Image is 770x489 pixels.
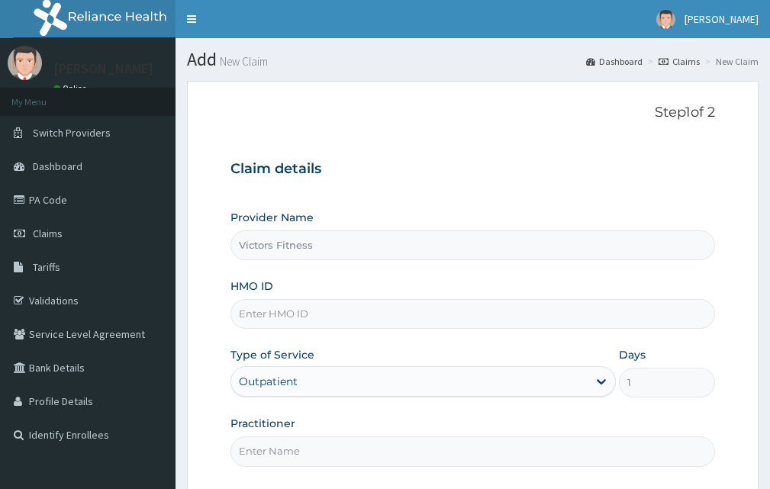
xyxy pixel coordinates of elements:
[230,347,314,362] label: Type of Service
[217,56,268,67] small: New Claim
[230,416,295,431] label: Practitioner
[33,126,111,140] span: Switch Providers
[33,159,82,173] span: Dashboard
[230,278,273,294] label: HMO ID
[187,50,759,69] h1: Add
[33,260,60,274] span: Tariffs
[230,105,715,121] p: Step 1 of 2
[230,299,715,329] input: Enter HMO ID
[53,83,90,94] a: Online
[701,55,759,68] li: New Claim
[8,46,42,80] img: User Image
[656,10,675,29] img: User Image
[230,436,715,466] input: Enter Name
[685,12,759,26] span: [PERSON_NAME]
[586,55,643,68] a: Dashboard
[230,161,715,178] h3: Claim details
[53,62,153,76] p: [PERSON_NAME]
[33,227,63,240] span: Claims
[619,347,646,362] label: Days
[659,55,700,68] a: Claims
[230,210,314,225] label: Provider Name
